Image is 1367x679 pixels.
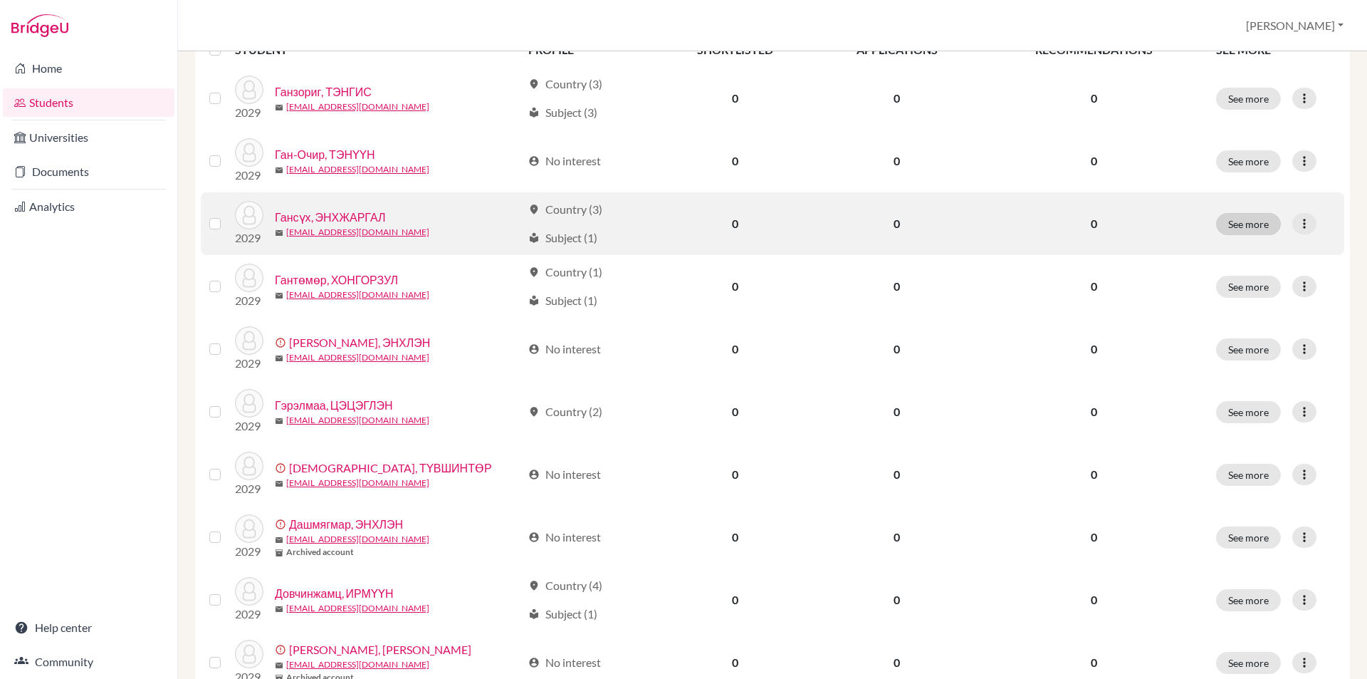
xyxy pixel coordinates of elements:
div: Country (4) [528,577,602,594]
span: local_library [528,295,540,306]
td: 0 [814,255,980,318]
div: Subject (3) [528,104,597,121]
a: Гансүх, ЭНХЖАРГАЛ [275,209,385,226]
p: 2029 [235,167,263,184]
td: 0 [814,67,980,130]
div: No interest [528,466,601,483]
div: Subject (1) [528,606,597,623]
img: Гансүх, ЭНХЖАРГАЛ [235,201,263,229]
a: Community [3,648,174,676]
a: [EMAIL_ADDRESS][DOMAIN_NAME] [286,533,429,546]
button: See more [1216,527,1281,549]
td: 0 [814,569,980,631]
img: Дашмягмар, ЭНХЛЭН [235,514,263,543]
td: 0 [814,380,980,443]
span: local_library [528,107,540,118]
span: mail [275,480,283,488]
span: account_circle [528,155,540,167]
td: 0 [656,380,814,443]
p: 0 [989,529,1199,546]
td: 0 [814,318,980,380]
button: See more [1216,150,1281,172]
p: 2029 [235,355,263,372]
span: mail [275,229,283,237]
a: Гэрэлмаа, ЦЭЦЭГЛЭН [275,397,393,414]
span: local_library [528,232,540,244]
td: 0 [814,443,980,506]
a: [PERSON_NAME], [PERSON_NAME] [289,641,471,658]
a: Довчинжамц, ИРМҮҮН [275,585,393,602]
img: Гэрэлмаа, ЦЭЦЭГЛЭН [235,389,263,418]
button: [PERSON_NAME] [1240,12,1350,39]
button: See more [1216,464,1281,486]
a: Universities [3,123,174,152]
td: 0 [814,192,980,255]
img: Гантөмөр, ХОНГОРЗУЛ [235,264,263,292]
span: account_circle [528,532,540,543]
img: Bridge-U [11,14,68,37]
span: mail [275,103,283,112]
img: Ган-Эрдэнэ, ЭНХЛЭН [235,326,263,355]
div: No interest [528,654,601,671]
td: 0 [656,443,814,506]
a: Documents [3,157,174,186]
a: [EMAIL_ADDRESS][DOMAIN_NAME] [286,477,429,489]
span: inventory_2 [275,549,283,557]
span: location_on [528,204,540,215]
div: Subject (1) [528,229,597,247]
td: 0 [656,192,814,255]
span: mail [275,605,283,613]
p: 0 [989,403,1199,420]
img: Довчинжамц, ИРМҮҮН [235,577,263,606]
p: 0 [989,152,1199,170]
p: 0 [989,215,1199,232]
p: 0 [989,90,1199,107]
p: 0 [989,341,1199,358]
button: See more [1216,213,1281,235]
span: error_outline [275,519,289,530]
a: [EMAIL_ADDRESS][DOMAIN_NAME] [286,100,429,113]
p: 0 [989,466,1199,483]
a: Analytics [3,192,174,221]
p: 0 [989,591,1199,608]
p: 2029 [235,418,263,435]
img: Дэмбэрэл, ХАЛИУН [235,640,263,668]
a: [EMAIL_ADDRESS][DOMAIN_NAME] [286,414,429,427]
div: Country (3) [528,76,602,93]
a: Help center [3,613,174,642]
div: Country (2) [528,403,602,420]
span: mail [275,166,283,175]
span: error_outline [275,644,289,655]
span: account_circle [528,657,540,668]
img: Ган-Очир, ТЭНҮҮН [235,138,263,167]
button: See more [1216,338,1281,361]
p: 2029 [235,480,263,497]
td: 0 [656,506,814,569]
td: 0 [814,130,980,192]
p: 2029 [235,606,263,623]
img: Ганзориг, ТЭНГИС [235,76,263,104]
img: Даваасүрэн, ТҮВШИНТӨР [235,452,263,480]
div: No interest [528,152,601,170]
span: location_on [528,406,540,418]
p: 0 [989,278,1199,295]
a: [EMAIL_ADDRESS][DOMAIN_NAME] [286,602,429,615]
span: mail [275,354,283,363]
div: No interest [528,529,601,546]
span: account_circle [528,343,540,355]
div: Country (3) [528,201,602,218]
button: See more [1216,589,1281,611]
span: error_outline [275,462,289,474]
div: No interest [528,341,601,358]
a: [EMAIL_ADDRESS][DOMAIN_NAME] [286,163,429,176]
div: Country (1) [528,264,602,281]
span: local_library [528,608,540,620]
span: location_on [528,580,540,591]
span: mail [275,417,283,425]
td: 0 [814,506,980,569]
button: See more [1216,88,1281,110]
div: Subject (1) [528,292,597,309]
button: See more [1216,401,1281,423]
p: 2029 [235,104,263,121]
td: 0 [656,67,814,130]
